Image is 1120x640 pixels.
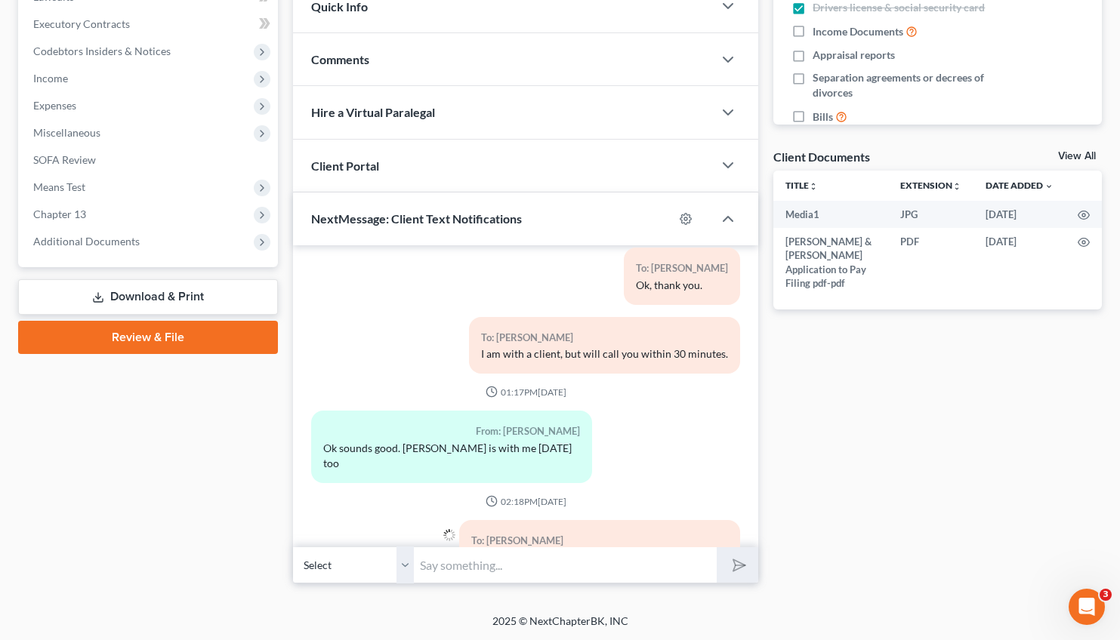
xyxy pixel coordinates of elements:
input: Say something... [414,546,717,583]
div: Client Documents [773,149,870,165]
a: Review & File [18,321,278,354]
a: Titleunfold_more [785,180,818,191]
span: Executory Contracts [33,17,130,30]
span: Appraisal reports [813,48,895,63]
div: I am with a client, but will call you within 30 minutes. [481,346,728,362]
span: Chapter 13 [33,208,86,220]
a: Executory Contracts [21,11,278,38]
span: Additional Documents [33,235,140,248]
a: Date Added expand_more [986,180,1054,191]
div: To: [PERSON_NAME] [471,532,728,549]
div: Ok sounds good. [PERSON_NAME] is with me [DATE] too [323,441,580,471]
a: Download & Print [18,279,278,315]
a: Extensionunfold_more [900,180,961,191]
span: Separation agreements or decrees of divorces [813,70,1007,100]
span: Miscellaneous [33,126,100,139]
span: Client Portal [311,158,379,173]
span: SOFA Review [33,153,96,166]
span: Means Test [33,180,85,193]
div: 02:18PM[DATE] [311,495,741,508]
div: From: [PERSON_NAME] [323,423,580,440]
span: Income [33,72,68,85]
span: 3 [1100,589,1112,601]
div: 01:17PM[DATE] [311,386,741,398]
i: unfold_more [809,182,818,191]
i: expand_more [1044,182,1054,191]
td: PDF [888,228,973,297]
td: [DATE] [973,228,1066,297]
iframe: Intercom live chat [1069,589,1105,625]
span: Codebtors Insiders & Notices [33,45,171,57]
td: JPG [888,201,973,228]
span: Hire a Virtual Paralegal [311,105,435,119]
td: [PERSON_NAME] & [PERSON_NAME] Application to Pay Filing pdf-pdf [773,228,888,297]
span: Expenses [33,99,76,112]
i: unfold_more [952,182,961,191]
span: Bills [813,109,833,125]
div: To: [PERSON_NAME] [636,260,728,277]
td: Media1 [773,201,888,228]
div: Ok, thank you. [636,278,728,293]
span: Income Documents [813,24,903,39]
img: loading-94b0b3e1ba8af40f4fa279cbd2939eec65efbab3f2d82603d4e2456fc2c12017.gif [443,529,455,541]
a: SOFA Review [21,146,278,174]
span: NextMessage: Client Text Notifications [311,211,522,226]
div: To: [PERSON_NAME] [481,329,728,346]
td: [DATE] [973,201,1066,228]
a: View All [1058,151,1096,162]
span: Comments [311,52,369,66]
